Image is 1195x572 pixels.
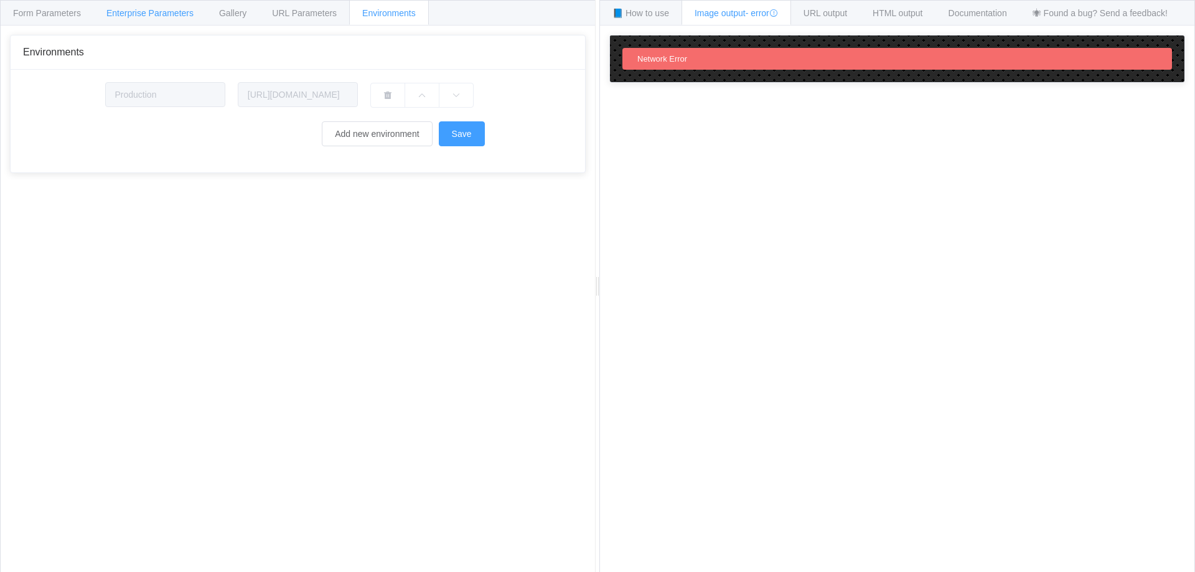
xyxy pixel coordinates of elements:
[322,121,432,146] button: Add new environment
[452,129,472,139] span: Save
[695,8,778,18] span: Image output
[106,8,194,18] span: Enterprise Parameters
[637,54,687,63] span: Network Error
[746,8,778,18] span: - error
[13,8,81,18] span: Form Parameters
[23,47,84,57] span: Environments
[219,8,246,18] span: Gallery
[439,121,485,146] button: Save
[362,8,416,18] span: Environments
[804,8,847,18] span: URL output
[272,8,337,18] span: URL Parameters
[612,8,669,18] span: 📘 How to use
[873,8,922,18] span: HTML output
[1033,8,1168,18] span: 🕷 Found a bug? Send a feedback!
[949,8,1007,18] span: Documentation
